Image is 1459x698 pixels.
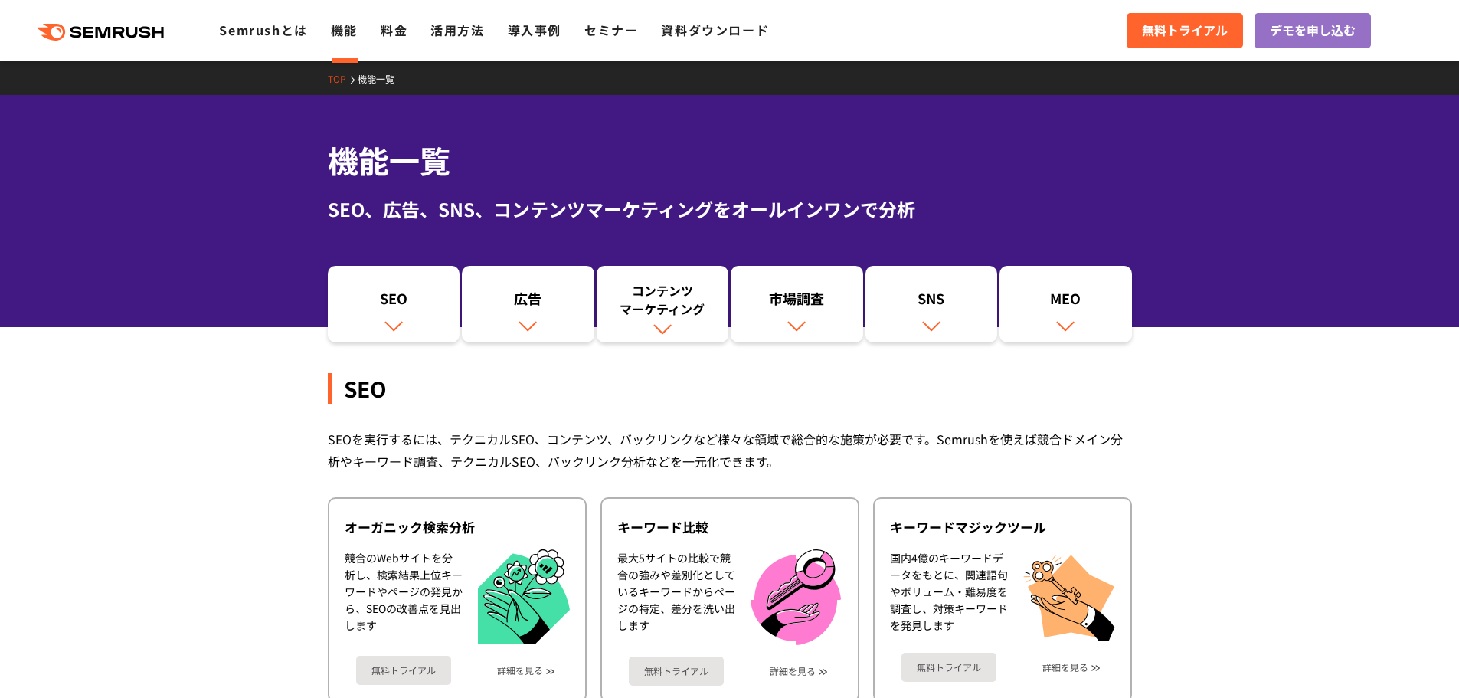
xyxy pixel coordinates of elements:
[629,657,724,686] a: 無料トライアル
[770,666,816,677] a: 詳細を見る
[738,289,855,315] div: 市場調査
[1007,289,1124,315] div: MEO
[345,549,463,645] div: 競合のWebサイトを分析し、検索結果上位キーワードやページの発見から、SEOの改善点を見出します
[381,21,407,39] a: 料金
[219,21,307,39] a: Semrushとは
[617,549,735,645] div: 最大5サイトの比較で競合の強みや差別化としているキーワードからページの特定、差分を洗い出します
[469,289,587,315] div: 広告
[1255,13,1371,48] a: デモを申し込む
[328,373,1132,404] div: SEO
[328,428,1132,473] div: SEOを実行するには、テクニカルSEO、コンテンツ、バックリンクなど様々な領域で総合的な施策が必要です。Semrushを使えば競合ドメイン分析やキーワード調査、テクニカルSEO、バックリンク分析...
[430,21,484,39] a: 活用方法
[890,518,1115,536] div: キーワードマジックツール
[1127,13,1243,48] a: 無料トライアル
[1142,21,1228,41] span: 無料トライアル
[328,195,1132,223] div: SEO、広告、SNS、コンテンツマーケティングをオールインワンで分析
[508,21,561,39] a: 導入事例
[328,72,358,85] a: TOP
[584,21,638,39] a: セミナー
[731,266,863,342] a: 市場調査
[604,281,721,318] div: コンテンツ マーケティング
[890,549,1008,641] div: 国内4億のキーワードデータをもとに、関連語句やボリューム・難易度を調査し、対策キーワードを発見します
[497,665,543,676] a: 詳細を見る
[356,656,451,685] a: 無料トライアル
[597,266,729,342] a: コンテンツマーケティング
[328,266,460,342] a: SEO
[1042,662,1088,673] a: 詳細を見る
[661,21,769,39] a: 資料ダウンロード
[358,72,406,85] a: 機能一覧
[873,289,990,315] div: SNS
[751,549,841,645] img: キーワード比較
[617,518,842,536] div: キーワード比較
[462,266,594,342] a: 広告
[1023,549,1115,641] img: キーワードマジックツール
[999,266,1132,342] a: MEO
[1270,21,1356,41] span: デモを申し込む
[335,289,453,315] div: SEO
[478,549,570,645] img: オーガニック検索分析
[328,138,1132,183] h1: 機能一覧
[865,266,998,342] a: SNS
[901,653,996,682] a: 無料トライアル
[331,21,358,39] a: 機能
[345,518,570,536] div: オーガニック検索分析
